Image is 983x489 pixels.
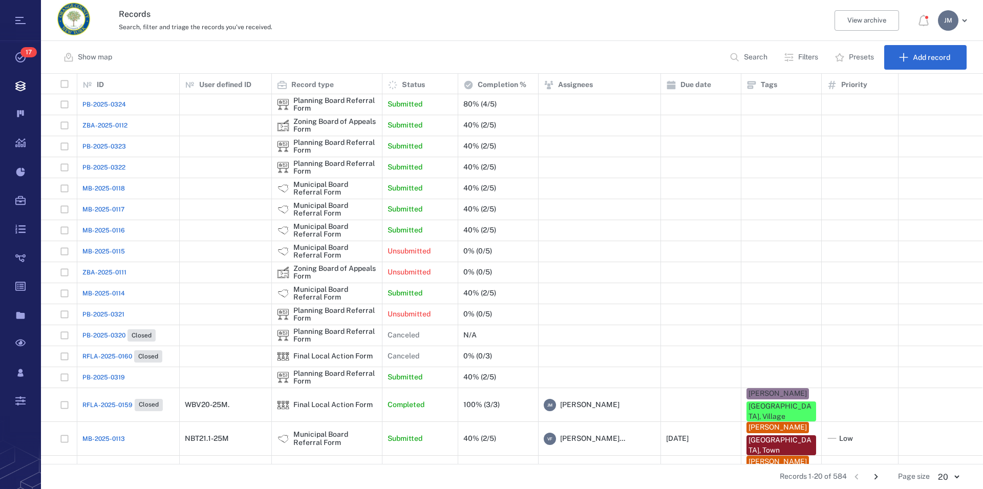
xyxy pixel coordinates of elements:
p: Submitted [388,434,422,444]
div: Municipal Board Referral Form [277,203,289,216]
div: 40% (2/5) [463,226,496,234]
div: [PERSON_NAME] [749,389,807,399]
div: 40% (2/5) [463,121,496,129]
div: Zoning Board of Appeals Form [277,266,289,279]
div: J M [544,399,556,411]
div: Zoning Board of Appeals Form [293,265,377,281]
a: MB-2025-0117 [82,205,124,214]
div: 40% (2/5) [463,289,496,297]
p: Unsubmitted [388,267,431,278]
button: View archive [835,10,899,31]
p: Completed [388,400,424,410]
div: Municipal Board Referral Form [277,224,289,237]
img: icon Planning Board Referral Form [277,371,289,384]
img: icon Zoning Board of Appeals Form [277,266,289,279]
div: 0% (0/5) [463,310,492,318]
div: Planning Board Referral Form [277,140,289,153]
div: 100% (3/3) [463,401,500,409]
span: PB-2025-0323 [82,142,126,151]
div: Municipal Board Referral Form [293,431,377,447]
p: Submitted [388,288,422,299]
p: Submitted [388,99,422,110]
span: Search, filter and triage the records you've received. [119,24,272,31]
div: Planning Board Referral Form [293,370,377,386]
div: 40% (2/5) [463,184,496,192]
div: [DATE] [666,435,689,442]
p: Unsubmitted [388,246,431,257]
a: RFLA-2025-0159Closed [82,399,163,411]
img: icon Final Local Action Form [277,350,289,363]
a: MB-2025-0118 [82,184,125,193]
div: [GEOGRAPHIC_DATA], Village [749,401,814,421]
span: Closed [136,352,160,361]
p: Completion % [478,80,526,90]
div: Zoning Board of Appeals Form [293,118,377,134]
div: 20 [930,471,967,483]
div: Municipal Board Referral Form [293,286,377,302]
a: MB-2025-0115 [82,247,125,256]
p: Submitted [388,162,422,173]
div: N/A [463,331,477,339]
p: Due date [680,80,711,90]
p: Submitted [388,372,422,382]
div: [PERSON_NAME] [749,422,807,433]
p: Unsubmitted [388,309,431,320]
img: icon Municipal Board Referral Form [277,224,289,237]
p: Tags [761,80,777,90]
span: RFLA-2025-0159 [82,400,133,410]
span: 17 [20,47,37,57]
div: 80% (4/5) [463,100,497,108]
div: 40% (2/5) [463,163,496,171]
img: Orange County Planning Department logo [57,3,90,35]
h3: Records [119,8,677,20]
span: PB-2025-0322 [82,163,125,172]
a: MB-2025-0113 [82,434,125,443]
a: ZBA-2025-0112 [82,121,127,130]
div: Zoning Board of Appeals Form [277,119,289,132]
p: Canceled [388,351,419,362]
span: [PERSON_NAME]... [560,434,625,444]
div: 0% (0/5) [463,247,492,255]
span: Closed [137,400,161,409]
div: Municipal Board Referral Form [293,223,377,239]
img: icon Municipal Board Referral Form [277,182,289,195]
p: Show map [78,52,112,62]
div: Planning Board Referral Form [293,160,377,176]
div: Final Local Action Form [293,352,373,360]
img: icon Municipal Board Referral Form [277,245,289,258]
div: Planning Board Referral Form [277,329,289,342]
p: Assignees [558,80,593,90]
div: 0% (0/5) [463,268,492,276]
p: Priority [841,80,867,90]
img: icon Municipal Board Referral Form [277,433,289,445]
span: PB-2025-0320 [82,331,125,340]
span: PB-2025-0324 [82,100,126,109]
div: J M [938,10,958,31]
p: Submitted [388,225,422,236]
span: PB-2025-0319 [82,373,125,382]
img: icon Zoning Board of Appeals Form [277,119,289,132]
div: 0% (0/3) [463,352,492,360]
p: Filters [798,52,818,62]
div: Municipal Board Referral Form [277,245,289,258]
img: icon Planning Board Referral Form [277,308,289,321]
a: PB-2025-0321 [82,310,124,319]
nav: pagination navigation [847,469,886,485]
img: icon Planning Board Referral Form [277,98,289,111]
img: icon Municipal Board Referral Form [277,203,289,216]
span: RFLA-2025-0160 [82,352,132,361]
div: WBV20-25M. [185,401,229,409]
button: Presets [828,45,882,70]
button: Show map [57,45,120,70]
img: icon Final Local Action Form [277,399,289,411]
div: Planning Board Referral Form [293,139,377,155]
div: Planning Board Referral Form [277,371,289,384]
button: JM [938,10,971,31]
a: Go home [57,3,90,39]
div: Planning Board Referral Form [277,161,289,174]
